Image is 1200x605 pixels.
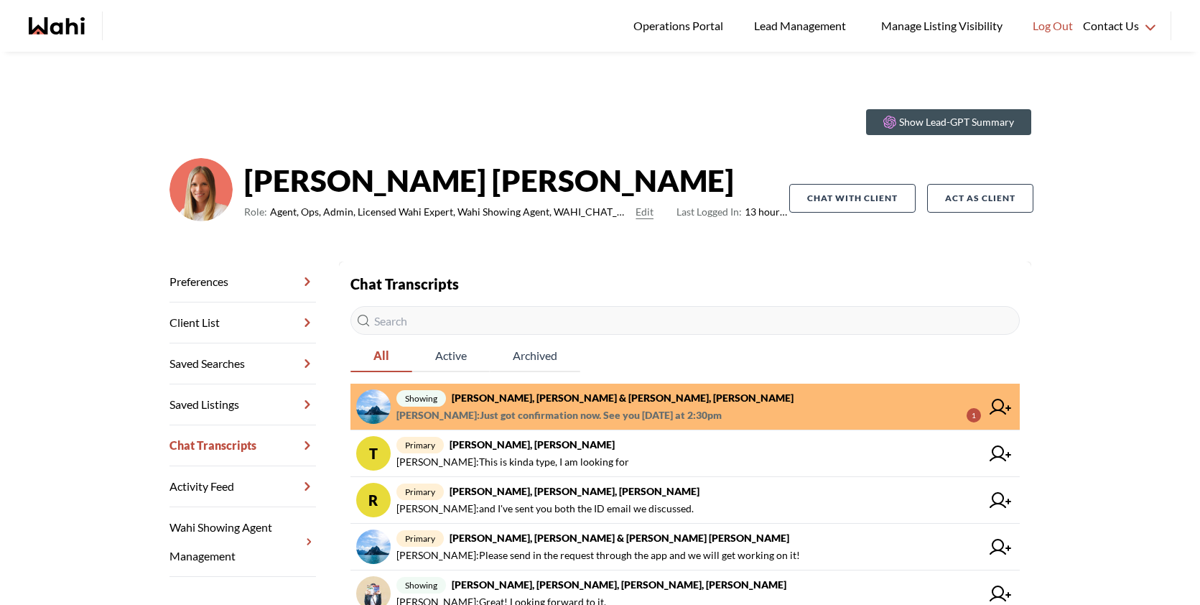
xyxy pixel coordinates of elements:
[169,425,316,466] a: Chat Transcripts
[169,302,316,343] a: Client List
[244,203,267,221] span: Role:
[350,477,1020,524] a: Rprimary[PERSON_NAME], [PERSON_NAME], [PERSON_NAME][PERSON_NAME]:and I've sent you both the ID em...
[754,17,851,35] span: Lead Management
[350,384,1020,430] a: showing[PERSON_NAME], [PERSON_NAME] & [PERSON_NAME], [PERSON_NAME][PERSON_NAME]:Just got confirma...
[396,577,446,594] span: showing
[396,484,444,500] span: primary
[350,275,459,292] strong: Chat Transcripts
[490,341,580,372] button: Archived
[396,453,629,471] span: [PERSON_NAME] : This is kinda type, I am looking for
[270,203,631,221] span: Agent, Ops, Admin, Licensed Wahi Expert, Wahi Showing Agent, WAHI_CHAT_MODERATOR
[789,184,916,213] button: Chat with client
[877,17,1007,35] span: Manage Listing Visibility
[396,530,444,547] span: primary
[169,343,316,384] a: Saved Searches
[450,485,699,497] strong: [PERSON_NAME], [PERSON_NAME], [PERSON_NAME]
[899,115,1014,129] p: Show Lead-GPT Summary
[169,466,316,507] a: Activity Feed
[927,184,1033,213] button: Act as Client
[412,341,490,372] button: Active
[356,436,391,471] div: T
[866,109,1031,135] button: Show Lead-GPT Summary
[490,341,580,371] span: Archived
[169,507,316,577] a: Wahi Showing Agent Management
[356,389,391,424] img: chat avatar
[356,483,391,517] div: R
[676,205,742,218] span: Last Logged In:
[169,384,316,425] a: Saved Listings
[396,437,444,453] span: primary
[452,578,786,591] strong: [PERSON_NAME], [PERSON_NAME], [PERSON_NAME], [PERSON_NAME]
[452,392,794,404] strong: [PERSON_NAME], [PERSON_NAME] & [PERSON_NAME], [PERSON_NAME]
[450,438,615,451] strong: [PERSON_NAME], [PERSON_NAME]
[396,547,800,564] span: [PERSON_NAME] : Please send in the request through the app and we will get working on it!
[636,203,654,221] button: Edit
[1033,17,1073,35] span: Log Out
[450,532,789,544] strong: [PERSON_NAME], [PERSON_NAME] & [PERSON_NAME] [PERSON_NAME]
[350,430,1020,477] a: Tprimary[PERSON_NAME], [PERSON_NAME][PERSON_NAME]:This is kinda type, I am looking for
[244,159,789,202] strong: [PERSON_NAME] [PERSON_NAME]
[169,158,233,221] img: 0f07b375cde2b3f9.png
[29,17,85,34] a: Wahi homepage
[350,306,1020,335] input: Search
[412,341,490,371] span: Active
[356,530,391,564] img: chat avatar
[633,17,728,35] span: Operations Portal
[169,262,316,302] a: Preferences
[396,407,722,424] span: [PERSON_NAME] : Just got confirmation now. See you [DATE] at 2:30pm
[350,524,1020,571] a: primary[PERSON_NAME], [PERSON_NAME] & [PERSON_NAME] [PERSON_NAME][PERSON_NAME]:Please send in the...
[967,408,981,422] div: 1
[396,390,446,407] span: showing
[396,500,694,517] span: [PERSON_NAME] : and I've sent you both the ID email we discussed.
[350,341,412,372] button: All
[676,203,789,221] span: 13 hours ago
[350,341,412,371] span: All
